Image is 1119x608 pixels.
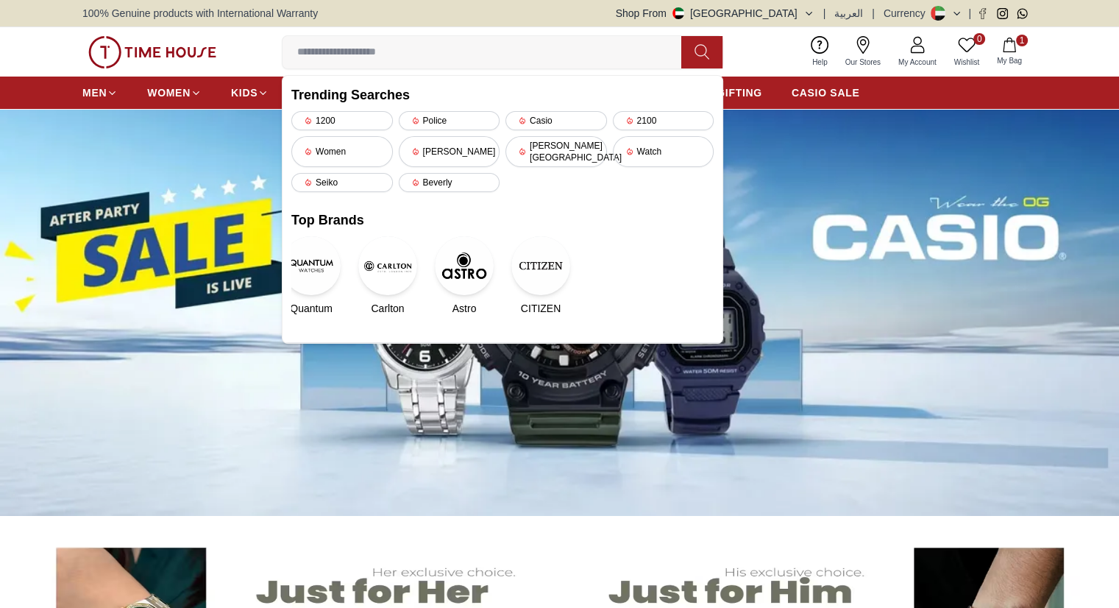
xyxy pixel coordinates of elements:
[1016,35,1028,46] span: 1
[399,111,500,130] div: Police
[672,7,684,19] img: United Arab Emirates
[1017,8,1028,19] a: Whatsapp
[839,57,887,68] span: Our Stores
[290,301,333,316] span: Quantum
[872,6,875,21] span: |
[613,111,714,130] div: 2100
[291,210,714,230] h2: Top Brands
[521,236,561,316] a: CITIZENCITIZEN
[505,136,607,167] div: [PERSON_NAME][GEOGRAPHIC_DATA]
[444,236,484,316] a: AstroAstro
[82,6,318,21] span: 100% Genuine products with International Warranty
[88,36,216,68] img: ...
[997,8,1008,19] a: Instagram
[945,33,988,71] a: 0Wishlist
[505,111,607,130] div: Casio
[884,6,931,21] div: Currency
[613,136,714,167] div: Watch
[291,173,393,192] div: Seiko
[988,35,1031,69] button: 1My Bag
[968,6,971,21] span: |
[82,85,107,100] span: MEN
[948,57,985,68] span: Wishlist
[452,301,477,316] span: Astro
[82,79,118,106] a: MEN
[147,85,191,100] span: WOMEN
[399,136,500,167] div: [PERSON_NAME]
[521,301,561,316] span: CITIZEN
[717,85,762,100] span: GIFTING
[511,236,570,295] img: CITIZEN
[435,236,494,295] img: Astro
[291,85,714,105] h2: Trending Searches
[792,85,860,100] span: CASIO SALE
[823,6,826,21] span: |
[991,55,1028,66] span: My Bag
[717,79,762,106] a: GIFTING
[291,236,331,316] a: QuantumQuantum
[371,301,404,316] span: Carlton
[616,6,814,21] button: Shop From[GEOGRAPHIC_DATA]
[291,136,393,167] div: Women
[806,57,834,68] span: Help
[291,111,393,130] div: 1200
[792,79,860,106] a: CASIO SALE
[803,33,836,71] a: Help
[973,33,985,45] span: 0
[834,6,863,21] button: العربية
[892,57,942,68] span: My Account
[231,79,269,106] a: KIDS
[231,85,257,100] span: KIDS
[358,236,417,295] img: Carlton
[399,173,500,192] div: Beverly
[368,236,408,316] a: CarltonCarlton
[147,79,202,106] a: WOMEN
[282,236,341,295] img: Quantum
[836,33,889,71] a: Our Stores
[977,8,988,19] a: Facebook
